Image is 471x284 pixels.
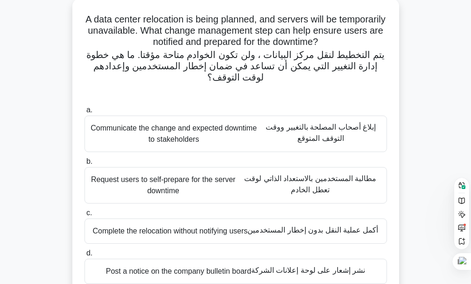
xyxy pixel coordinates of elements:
h5: A data center relocation is being planned, and servers will be temporarily unavailable. What chan... [84,14,388,99]
div: Complete the relocation without notifying users [84,218,387,244]
span: d. [86,249,92,257]
div: Post a notice on the company bulletin board [84,259,387,284]
span: b. [86,157,92,165]
sider-trans-text: نشر إشعار على لوحة إعلانات الشركة [251,266,365,274]
sider-trans-text: مطالبة المستخدمين بالاستعداد الذاتي لوقت تعطل الخادم [244,175,376,194]
sider-trans-text: أكمل عملية النقل بدون إخطار المستخدمين [247,226,378,234]
div: Request users to self-prepare for the server downtime [84,167,387,204]
sider-trans-text: إبلاغ أصحاب المصلحة بالتغيير ووقت التوقف المتوقع [266,123,376,142]
span: c. [86,209,92,217]
span: a. [86,106,92,114]
sider-trans-text: يتم التخطيط لنقل مركز البيانات ، ولن تكون الخوادم متاحة مؤقتا. ما هي خطوة إدارة التغيير التي يمكن... [86,50,385,82]
div: Communicate the change and expected downtime to stakeholders [84,116,387,152]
